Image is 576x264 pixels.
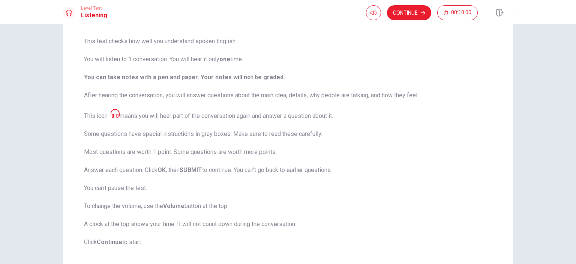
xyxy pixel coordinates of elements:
span: 00:10:00 [451,10,471,16]
strong: one [219,56,230,63]
span: Level Test [81,6,107,11]
strong: OK [157,166,166,173]
b: You can take notes with a pen and paper. Your notes will not be graded. [84,74,285,81]
strong: SUBMIT [180,166,202,173]
h1: Listening [81,11,107,20]
strong: Volume [163,202,184,210]
button: Continue [387,5,431,20]
strong: Continue [97,238,122,246]
span: This test checks how well you understand spoken English. You will listen to 1 conversation. You w... [84,37,492,247]
button: 00:10:00 [437,5,478,20]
